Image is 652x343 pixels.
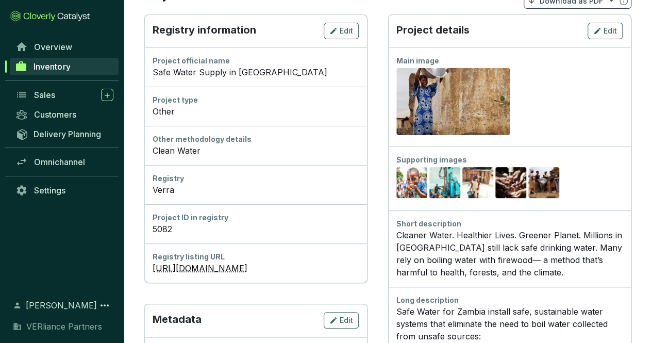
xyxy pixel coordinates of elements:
span: Customers [34,109,76,120]
div: Other [153,105,359,118]
div: Short description [396,219,623,229]
div: Safe Water Supply in [GEOGRAPHIC_DATA] [153,66,359,78]
span: Inventory [34,61,70,72]
div: Clean Water [153,144,359,157]
div: Project official name [153,56,359,66]
a: Overview [10,38,119,56]
span: Overview [34,42,72,52]
a: Delivery Planning [10,125,119,142]
div: Other methodology details [153,134,359,144]
button: Edit [324,23,359,39]
button: Edit [324,312,359,329]
span: Settings [34,185,65,195]
div: Supporting images [396,155,623,165]
div: Long description [396,295,623,305]
p: Project details [396,23,470,39]
div: Verra [153,184,359,196]
a: Inventory [10,58,119,75]
span: Delivery Planning [34,129,101,139]
a: Omnichannel [10,153,119,171]
span: Sales [34,90,55,100]
a: [URL][DOMAIN_NAME] [153,262,359,274]
div: Registry listing URL [153,252,359,262]
div: Main image [396,56,623,66]
a: Settings [10,182,119,199]
span: Edit [604,26,617,36]
p: Registry information [153,23,256,39]
a: Customers [10,106,119,123]
div: Project ID in registry [153,213,359,223]
p: Safe Water for Zambia install safe, sustainable water systems that eliminate the need to boil wat... [396,305,623,342]
span: [PERSON_NAME] [26,299,97,312]
button: Edit [588,23,623,39]
div: Registry [153,173,359,184]
span: Edit [340,315,353,325]
div: 5082 [153,223,359,235]
span: Omnichannel [34,157,85,167]
span: VERliance Partners [26,320,102,333]
span: Edit [340,26,353,36]
div: Project type [153,95,359,105]
p: Metadata [153,312,202,329]
a: Sales [10,86,119,104]
div: Cleaner Water. Healthier Lives. Greener Planet. Millions in [GEOGRAPHIC_DATA] still lack safe dri... [396,229,623,279]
